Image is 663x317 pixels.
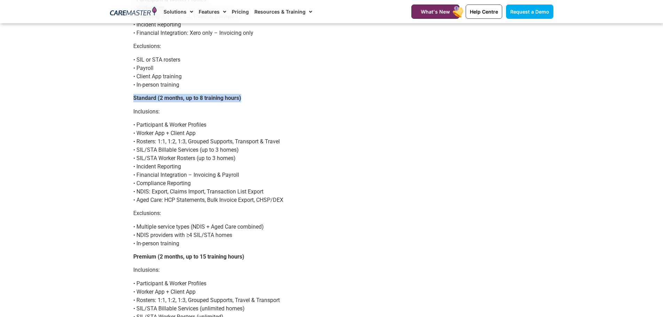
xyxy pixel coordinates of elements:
p: • Participant & Worker Profiles • Worker App + Client App • Rosters: 1:1, 1:2, 1:3, Grouped Suppo... [133,121,530,204]
a: Help Centre [466,5,502,19]
strong: Premium (2 months, up to 15 training hours) [133,253,244,260]
p: Inclusions: [133,266,530,274]
p: • SIL or STA rosters • Payroll • Client App training • In-person training [133,56,530,89]
span: Request a Demo [510,9,549,15]
span: Help Centre [470,9,498,15]
img: CareMaster Logo [110,7,157,17]
p: Inclusions: [133,108,530,116]
a: Request a Demo [506,5,553,19]
p: • Multiple service types (NDIS + Aged Care combined) • NDIS providers with ≥4 SIL/STA homes • In-... [133,223,530,248]
a: What's New [411,5,459,19]
strong: Standard (2 months, up to 8 training hours) [133,95,241,101]
p: Exclusions: [133,42,530,50]
p: Exclusions: [133,209,530,217]
span: What's New [421,9,450,15]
